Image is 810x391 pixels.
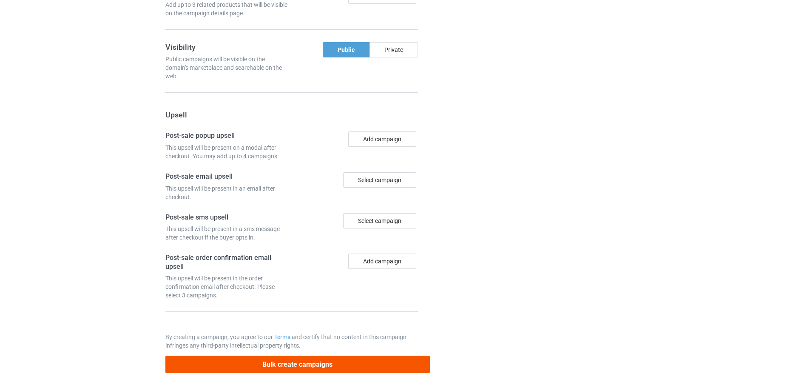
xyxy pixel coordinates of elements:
[343,213,416,228] div: Select campaign
[165,333,418,350] p: By creating a campaign, you agree to our and certify that no content in this campaign infringes a...
[165,143,289,160] div: This upsell will be present on a modal after checkout. You may add up to 4 campaigns.
[348,254,416,269] button: Add campaign
[165,274,289,300] div: This upsell will be present in the order confirmation email after checkout. Please select 3 campa...
[274,334,290,340] a: Terms
[369,42,418,57] div: Private
[348,131,416,147] button: Add campaign
[165,225,289,242] div: This upsell will be present in a sms message after checkout if the buyer opts in.
[165,110,418,120] h3: Upsell
[165,184,289,201] div: This upsell will be present in an email after checkout.
[165,213,289,222] h4: Post-sale sms upsell
[165,172,289,181] h4: Post-sale email upsell
[343,172,416,188] div: Select campaign
[165,131,289,140] h4: Post-sale popup upsell
[165,55,289,80] div: Public campaigns will be visible on the domain's marketplace and searchable on the web.
[165,254,289,271] h4: Post-sale order confirmation email upsell
[323,42,369,57] div: Public
[165,42,289,52] h3: Visibility
[165,0,289,17] div: Add up to 3 related products that will be visible on the campaign details page
[165,356,430,373] button: Bulk create campaigns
